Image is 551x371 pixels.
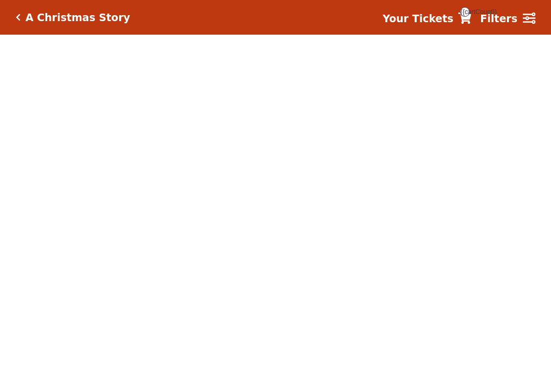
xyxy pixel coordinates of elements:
a: Filters [480,11,535,27]
strong: Your Tickets [383,12,453,24]
h5: A Christmas Story [25,11,130,24]
a: Your Tickets {{cartCount}} [383,11,471,27]
span: {{cartCount}} [460,7,470,17]
strong: Filters [480,12,517,24]
a: Click here to go back to filters [16,14,21,21]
